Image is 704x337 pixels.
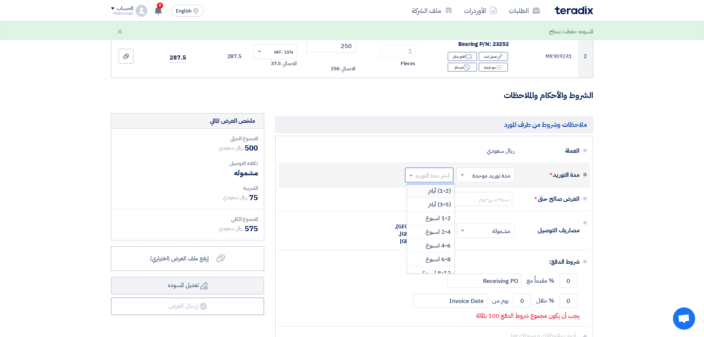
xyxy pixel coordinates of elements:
span: الاجمالي [341,65,355,73]
td: 287.5 [192,35,248,78]
span: ريال سعودي [218,225,243,232]
div: العرض صالح حتى [520,190,579,208]
a: ملف الشركة [406,2,458,19]
div: غير متاح [448,63,477,72]
span: Bearing P/N: 23252 [458,40,509,48]
img: profile_test.png [136,5,147,17]
input: payment-term-2 [448,274,521,288]
input: RFQ_STEP1.ITEMS.2.AMOUNT_TITLE [379,44,416,58]
div: الحساب [117,6,133,12]
div: Mohmmad [111,11,133,16]
div: × [117,27,123,36]
span: إرفع ملف العرض (اختياري) [150,254,209,263]
span: Pieces [401,60,415,67]
input: payment-term-2 [513,294,531,308]
span: 1-2 اسبوع [426,214,451,223]
div: الى عنوان شركتكم في [371,216,452,245]
ng-select: VAT [254,44,297,59]
div: شروط الدفع: [290,253,579,271]
div: ملخص العرض المالي [210,117,255,125]
span: 287.5 [170,53,186,63]
span: 2-4 اسبوع [426,228,451,236]
span: (1-2) أيام [428,186,451,195]
span: ريال سعودي [218,144,243,152]
div: تكلفه التوصيل [117,159,258,167]
div: العملة [520,142,579,160]
span: 575 [245,223,258,234]
input: سنة-شهر-يوم [438,192,512,206]
span: 9 [157,3,163,9]
img: Teradix logo [555,6,593,14]
span: % خلال [536,297,554,304]
div: مدة التوريد [520,166,579,184]
div: اقترح بدائل [448,52,477,61]
span: 37.5 [271,60,281,67]
span: 250 [331,65,340,73]
span: (3-5) أيام [428,200,451,209]
div: تعديل البند [479,52,508,61]
div: المجموع الكلي [117,215,258,223]
a: الأوردرات [458,2,503,19]
span: 500 [245,142,258,154]
span: يوم من [492,297,508,304]
span: مشموله [234,167,258,178]
span: ريال سعودي [223,193,248,201]
input: payment-term-2 [560,294,577,308]
div: دردشة مفتوحة [673,307,695,330]
span: 8-12 اسبوع [422,269,451,277]
span: 6-8 اسبوع [426,255,451,264]
div: الضريبة [117,184,258,192]
span: الاجمالي [282,60,296,67]
span: [GEOGRAPHIC_DATA], [GEOGRAPHIC_DATA], [GEOGRAPHIC_DATA] [395,223,452,245]
span: 4-6 اسبوع [426,241,451,250]
a: الطلبات [503,2,546,19]
input: payment-term-1 [560,274,577,288]
p: يجب أن يكون مجموع شروط الدفع 100 بالمائة [476,312,579,320]
div: المجموع الجزئي [117,135,258,142]
span: English [176,9,191,14]
div: بنود فرعية [479,63,508,72]
input: payment-term-2 [413,294,487,308]
td: 2 [578,35,593,78]
td: MX909241 [515,35,578,78]
button: إرسال العرض [111,297,264,315]
div: المسوده حفظت بنجاح [549,27,593,36]
h3: الشروط والأحكام والملاحظات [111,90,593,101]
button: English [171,5,204,17]
button: تعديل المسوده [111,277,264,294]
input: أدخل سعر الوحدة [306,39,356,53]
div: ريال سعودي [487,144,514,158]
h5: ملاحظات وشروط من طرف المورد [275,116,593,133]
span: % مقدماً مع [527,277,554,284]
span: 75 [249,192,258,203]
div: مصاريف التوصيل [520,222,579,239]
